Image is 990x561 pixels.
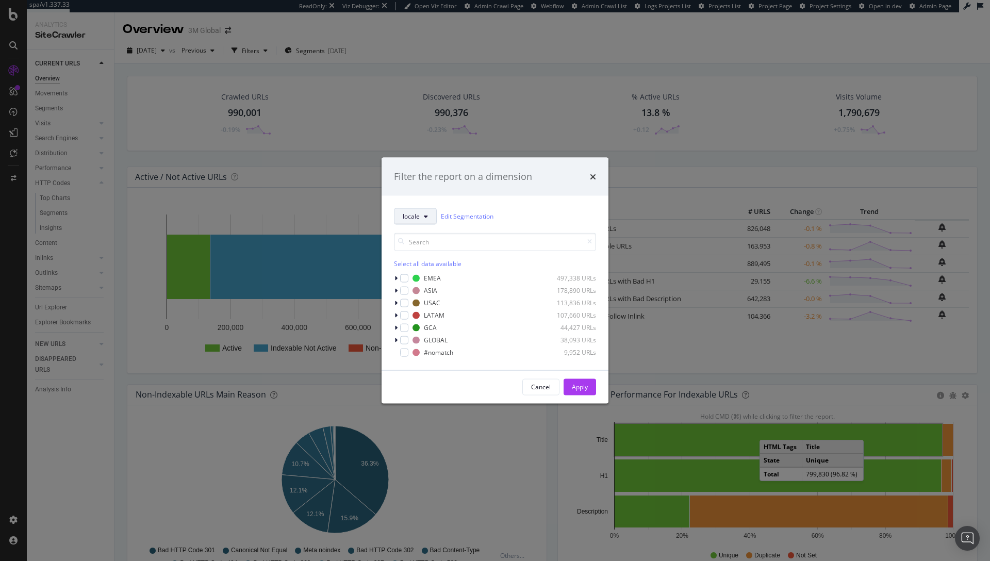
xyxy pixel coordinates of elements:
[546,311,596,320] div: 107,660 URLs
[955,526,980,551] div: Open Intercom Messenger
[522,378,559,395] button: Cancel
[546,323,596,332] div: 44,427 URLs
[394,208,437,224] button: locale
[546,336,596,344] div: 38,093 URLs
[424,274,441,283] div: EMEA
[424,323,437,332] div: GCA
[424,311,444,320] div: LATAM
[382,158,608,404] div: modal
[441,211,493,222] a: Edit Segmentation
[394,233,596,251] input: Search
[590,170,596,184] div: times
[424,348,453,357] div: #nomatch
[424,336,448,344] div: GLOBAL
[546,274,596,283] div: 497,338 URLs
[564,378,596,395] button: Apply
[424,299,440,307] div: USAC
[394,259,596,268] div: Select all data available
[572,383,588,391] div: Apply
[546,286,596,295] div: 178,890 URLs
[394,170,532,184] div: Filter the report on a dimension
[403,212,420,221] span: locale
[424,286,437,295] div: ASIA
[546,299,596,307] div: 113,836 URLs
[531,383,551,391] div: Cancel
[546,348,596,357] div: 9,952 URLs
